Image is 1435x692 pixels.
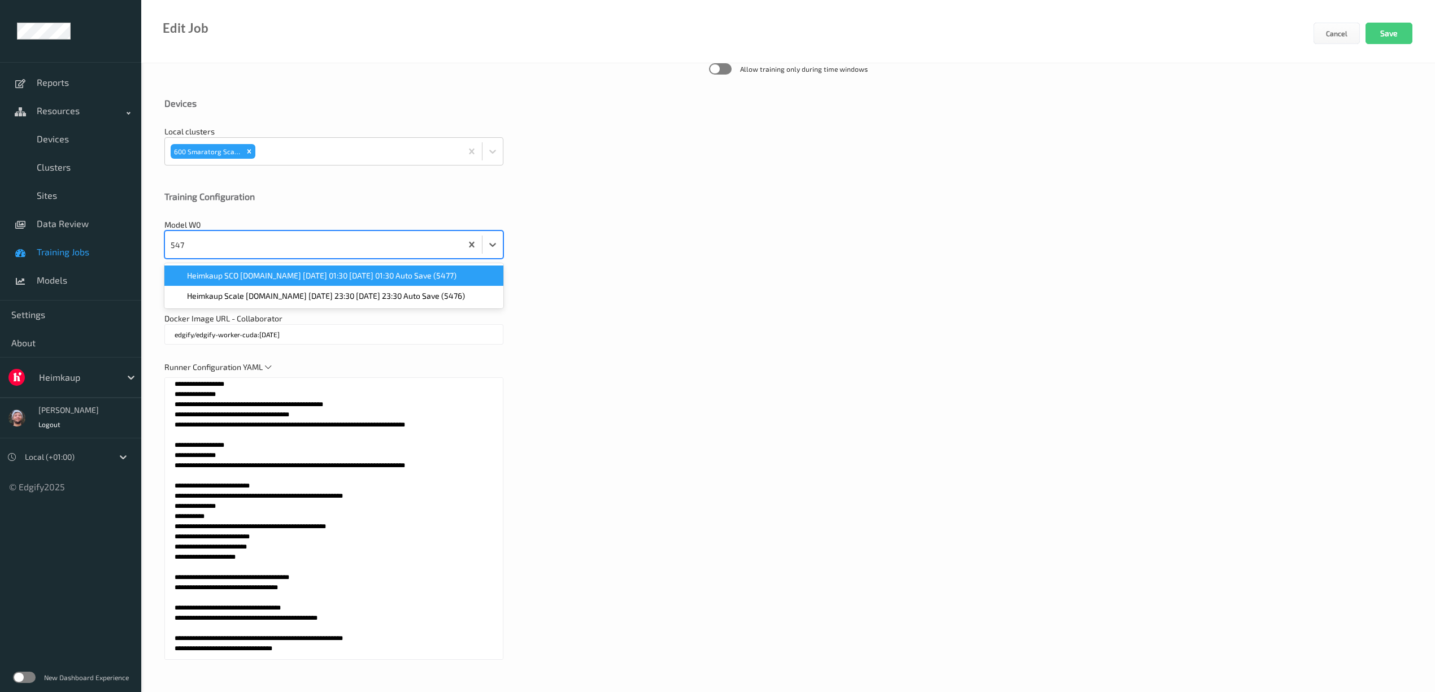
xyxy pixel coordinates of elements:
span: Model W0 [164,220,201,229]
div: 600 Smaratorg Scales [171,144,243,159]
div: Remove 600 Smaratorg Scales [243,144,255,159]
span: Heimkaup SCO [DOMAIN_NAME] [DATE] 01:30 [DATE] 01:30 Auto Save (5477) [187,270,456,281]
button: Save [1366,23,1412,44]
span: Allow training only during time windows [740,63,868,75]
span: Docker Image URL - Collaborator [164,314,282,323]
span: Runner Configuration YAML [164,362,272,372]
div: Training Configuration [164,191,1412,202]
button: Cancel [1314,23,1360,44]
span: Heimkaup Scale [DOMAIN_NAME] [DATE] 23:30 [DATE] 23:30 Auto Save (5476) [187,290,465,302]
div: Edit Job [163,23,208,34]
span: Local clusters [164,127,215,136]
div: Devices [164,98,1412,109]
